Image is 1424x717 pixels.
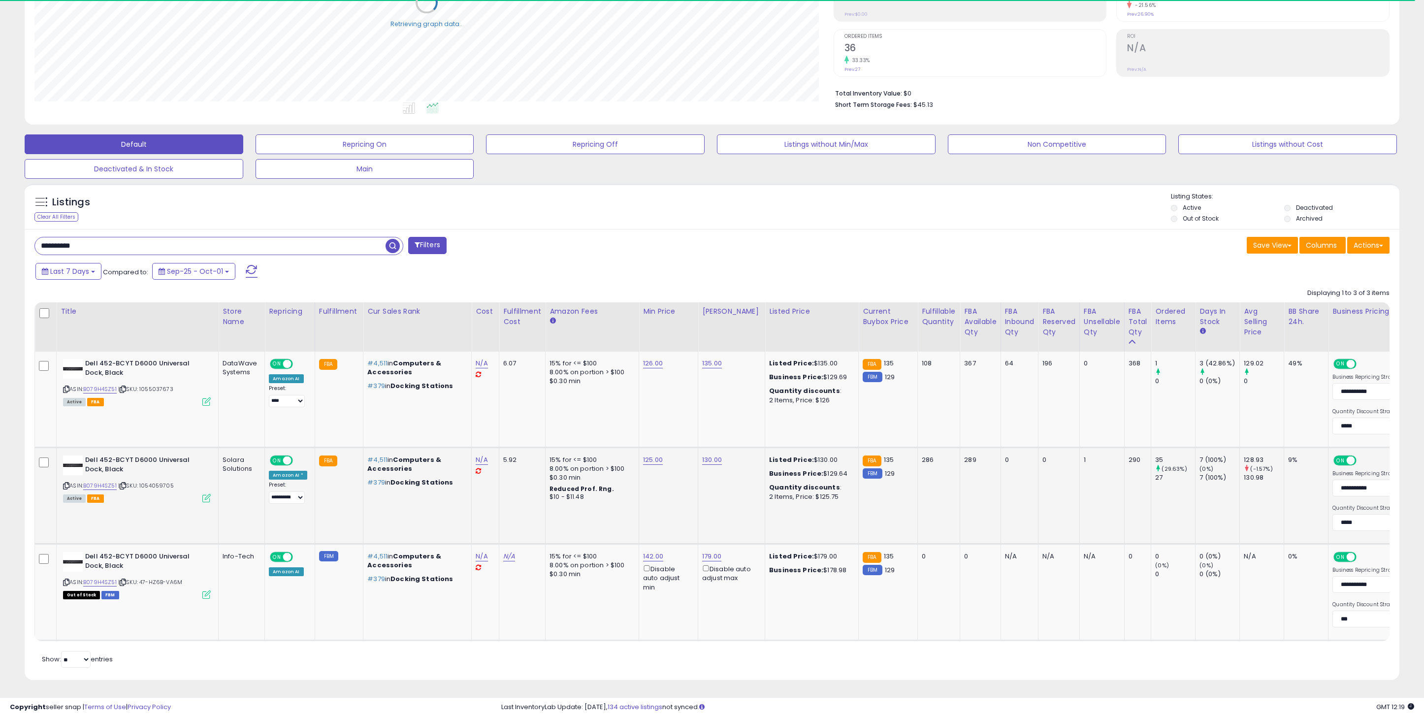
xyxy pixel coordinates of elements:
[271,456,283,465] span: ON
[835,89,902,98] b: Total Inventory Value:
[702,552,721,561] a: 179.00
[1244,359,1284,368] div: 129.02
[643,552,663,561] a: 142.00
[63,456,211,501] div: ASIN:
[503,552,515,561] a: N/A
[63,398,86,406] span: All listings currently available for purchase on Amazon
[643,455,663,465] a: 125.00
[1129,456,1144,464] div: 290
[1332,567,1404,574] label: Business Repricing Strategy:
[835,87,1382,98] li: $0
[269,374,303,383] div: Amazon AI
[769,358,814,368] b: Listed Price:
[103,267,148,277] span: Compared to:
[1171,192,1400,201] p: Listing States:
[844,66,860,72] small: Prev: 27
[1162,465,1187,473] small: (29.63%)
[1129,306,1147,337] div: FBA Total Qty
[1334,456,1347,465] span: ON
[550,464,631,473] div: 8.00% on portion > $100
[702,563,757,583] div: Disable auto adjust max
[863,372,882,382] small: FBM
[61,306,214,317] div: Title
[1084,456,1117,464] div: 1
[367,456,464,473] p: in
[256,134,474,154] button: Repricing On
[367,574,385,584] span: #379
[63,552,83,572] img: 21MxGhyFYEL._SL40_.jpg
[1199,359,1239,368] div: 3 (42.86%)
[550,368,631,377] div: 8.00% on portion > $100
[1129,552,1144,561] div: 0
[256,159,474,179] button: Main
[844,11,868,17] small: Prev: $0.00
[769,372,823,382] b: Business Price:
[922,359,952,368] div: 108
[964,306,996,337] div: FBA Available Qty
[118,482,174,489] span: | SKU: 1054059705
[1334,553,1347,561] span: ON
[769,387,851,395] div: :
[367,306,467,317] div: Cur Sales Rank
[1132,1,1156,9] small: -21.56%
[1127,11,1154,17] small: Prev: 26.90%
[269,306,311,317] div: Repricing
[922,552,952,561] div: 0
[1084,552,1117,561] div: N/A
[913,100,933,109] span: $45.13
[1288,552,1321,561] div: 0%
[85,359,205,380] b: Dell 452-BCYT D6000 Universal Dock, Black
[702,455,722,465] a: 130.00
[885,372,895,382] span: 129
[863,565,882,575] small: FBM
[884,552,894,561] span: 135
[1183,214,1219,223] label: Out of Stock
[367,455,441,473] span: Computers & Accessories
[863,456,881,466] small: FBA
[964,456,993,464] div: 289
[1084,306,1120,337] div: FBA Unsellable Qty
[863,359,881,370] small: FBA
[885,565,895,575] span: 129
[10,703,171,712] div: seller snap | |
[1129,359,1144,368] div: 368
[42,654,113,664] span: Show: entries
[1296,203,1333,212] label: Deactivated
[769,456,851,464] div: $130.00
[844,42,1106,56] h2: 36
[367,382,464,391] p: in
[769,483,851,492] div: :
[84,702,126,712] a: Terms of Use
[63,494,86,503] span: All listings currently available for purchase on Amazon
[717,134,936,154] button: Listings without Min/Max
[476,358,487,368] a: N/A
[367,358,441,377] span: Computers & Accessories
[550,377,631,386] div: $0.30 min
[1296,214,1323,223] label: Archived
[367,359,464,377] p: in
[1155,473,1195,482] div: 27
[390,19,462,28] div: Retrieving graph data..
[319,551,338,561] small: FBM
[550,473,631,482] div: $0.30 min
[1247,237,1298,254] button: Save View
[863,306,913,327] div: Current Buybox Price
[128,702,171,712] a: Privacy Policy
[223,306,260,327] div: Store Name
[367,575,464,584] p: in
[476,455,487,465] a: N/A
[291,360,307,368] span: OFF
[769,469,823,478] b: Business Price:
[1199,465,1213,473] small: (0%)
[948,134,1166,154] button: Non Competitive
[769,552,851,561] div: $179.00
[63,552,211,598] div: ASIN:
[503,456,538,464] div: 5.92
[476,306,495,317] div: Cost
[367,478,385,487] span: #379
[769,566,851,575] div: $178.98
[367,478,464,487] p: in
[1306,240,1337,250] span: Columns
[1005,456,1031,464] div: 0
[223,456,257,473] div: Solara Solutions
